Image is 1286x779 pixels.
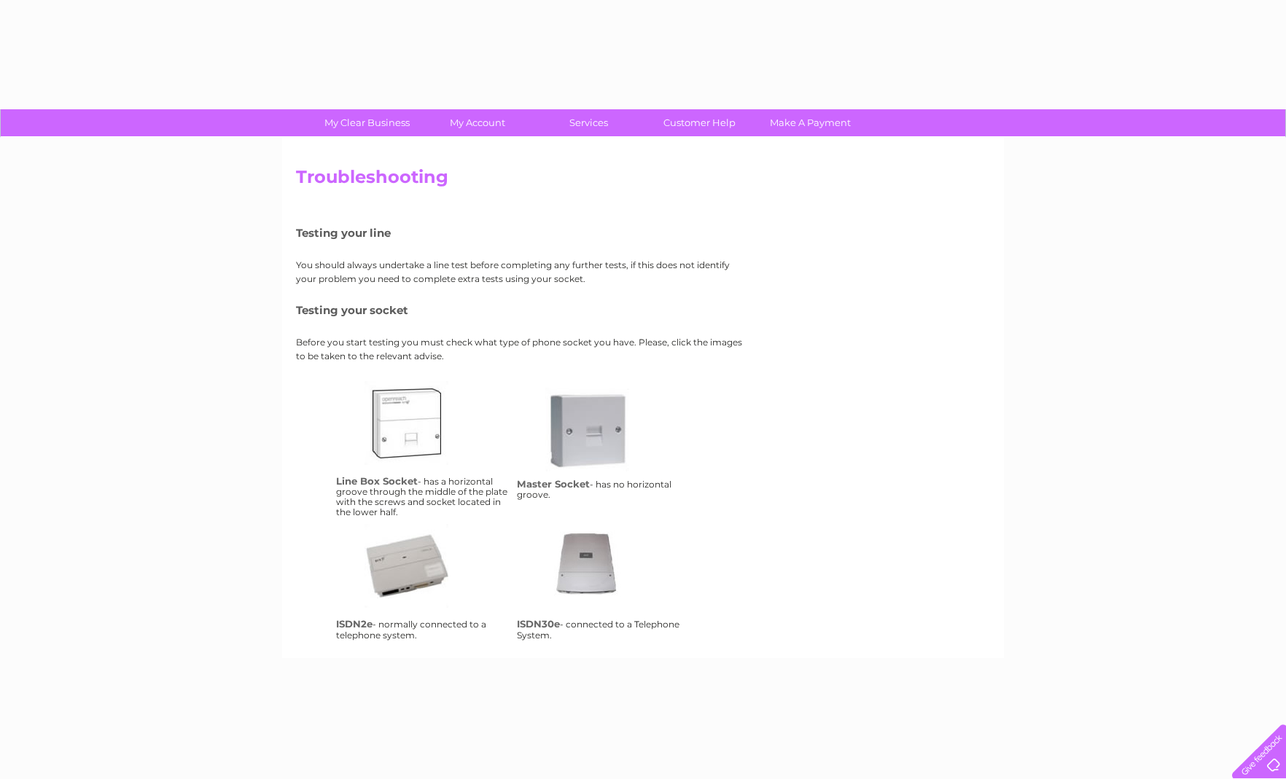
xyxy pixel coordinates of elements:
a: My Clear Business [307,109,427,136]
a: Customer Help [639,109,760,136]
h4: ISDN30e [517,618,560,630]
h4: ISDN2e [336,618,373,630]
a: Services [529,109,649,136]
td: - connected to a Telephone System. [513,520,694,643]
h5: Testing your socket [296,304,748,316]
a: isdn2e [365,524,481,641]
a: Make A Payment [750,109,870,136]
td: - normally connected to a telephone system. [332,520,513,643]
p: You should always undertake a line test before completing any further tests, if this does not ide... [296,258,748,286]
td: - has no horizontal groove. [513,377,694,521]
a: lbs [365,381,481,498]
h4: Line Box Socket [336,475,418,487]
p: Before you start testing you must check what type of phone socket you have. Please, click the ima... [296,335,748,363]
a: ms [545,388,662,504]
h5: Testing your line [296,227,748,239]
h4: Master Socket [517,478,590,490]
td: - has a horizontal groove through the middle of the plate with the screws and socket located in t... [332,377,513,521]
a: My Account [418,109,538,136]
h2: Troubleshooting [296,167,990,195]
a: isdn30e [545,524,662,641]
